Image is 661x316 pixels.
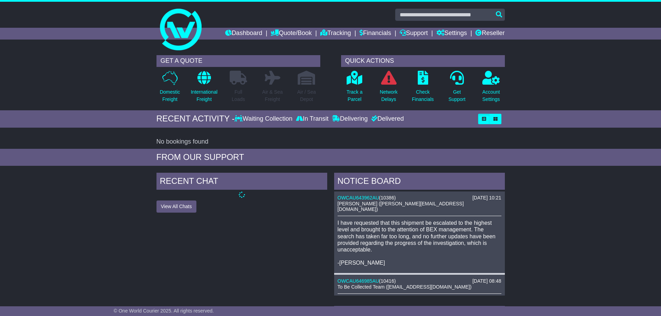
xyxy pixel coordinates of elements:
[156,173,327,191] div: RECENT CHAT
[160,88,180,103] p: Domestic Freight
[346,70,363,107] a: Track aParcel
[412,88,434,103] p: Check Financials
[271,28,312,40] a: Quote/Book
[341,55,505,67] div: QUICK ACTIONS
[359,28,391,40] a: Financials
[156,55,320,67] div: GET A QUOTE
[448,70,466,107] a: GetSupport
[156,114,235,124] div: RECENT ACTIVITY -
[230,88,247,103] p: Full Loads
[338,284,472,290] span: To Be Collected Team ([EMAIL_ADDRESS][DOMAIN_NAME])
[262,88,283,103] p: Air & Sea Freight
[294,115,330,123] div: In Transit
[338,201,464,212] span: [PERSON_NAME] ([PERSON_NAME][EMAIL_ADDRESS][DOMAIN_NAME])
[338,195,501,201] div: ( )
[370,115,404,123] div: Delivered
[156,200,196,213] button: View All Chats
[159,70,180,107] a: DomesticFreight
[347,88,363,103] p: Track a Parcel
[338,195,379,200] a: OWCAU643962AU
[448,88,465,103] p: Get Support
[472,278,501,284] div: [DATE] 08:48
[381,278,394,284] span: 10416
[320,28,351,40] a: Tracking
[190,70,218,107] a: InternationalFreight
[482,88,500,103] p: Account Settings
[472,195,501,201] div: [DATE] 10:21
[412,70,434,107] a: CheckFinancials
[400,28,428,40] a: Support
[156,152,505,162] div: FROM OUR SUPPORT
[379,70,398,107] a: NetworkDelays
[338,278,501,284] div: ( )
[338,220,501,266] p: I have requested that this shipment be escalated to the highest level and brought to the attentio...
[380,88,397,103] p: Network Delays
[330,115,370,123] div: Delivering
[225,28,262,40] a: Dashboard
[156,138,505,146] div: No bookings found
[437,28,467,40] a: Settings
[297,88,316,103] p: Air / Sea Depot
[191,88,218,103] p: International Freight
[235,115,294,123] div: Waiting Collection
[482,70,500,107] a: AccountSettings
[338,278,379,284] a: OWCAU646985AU
[475,28,505,40] a: Reseller
[114,308,214,314] span: © One World Courier 2025. All rights reserved.
[334,173,505,191] div: NOTICE BOARD
[381,195,394,200] span: 10386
